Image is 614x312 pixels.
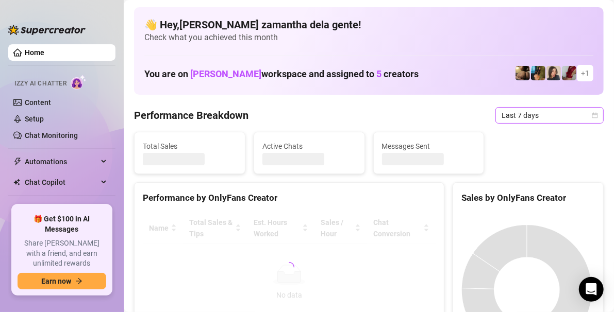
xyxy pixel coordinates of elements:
[592,112,598,118] span: calendar
[144,32,593,43] span: Check what you achieved this month
[25,131,78,140] a: Chat Monitoring
[25,48,44,57] a: Home
[284,262,294,272] span: loading
[579,277,604,302] div: Open Intercom Messenger
[143,191,436,205] div: Performance by OnlyFans Creator
[143,141,237,152] span: Total Sales
[516,66,530,80] img: Peachy
[144,68,419,80] h1: You are on workspace and assigned to creators
[18,238,106,269] span: Share [PERSON_NAME] with a friend, and earn unlimited rewards
[144,18,593,32] h4: 👋 Hey, [PERSON_NAME] zamantha dela gente !
[190,68,261,79] span: [PERSON_NAME]
[8,25,86,35] img: logo-BBDzfeDw.svg
[25,153,98,170] span: Automations
[13,179,20,186] img: Chat Copilot
[14,79,67,89] span: Izzy AI Chatter
[546,66,561,80] img: Nina
[134,108,248,123] h4: Performance Breakdown
[13,158,22,166] span: thunderbolt
[25,98,51,107] a: Content
[531,66,545,80] img: Milly
[262,141,356,152] span: Active Chats
[25,115,44,123] a: Setup
[71,75,87,90] img: AI Chatter
[502,108,598,123] span: Last 7 days
[461,191,595,205] div: Sales by OnlyFans Creator
[18,273,106,289] button: Earn nowarrow-right
[562,66,576,80] img: Esme
[75,278,82,285] span: arrow-right
[18,214,106,234] span: 🎁 Get $100 in AI Messages
[382,141,476,152] span: Messages Sent
[581,67,589,79] span: + 1
[25,174,98,190] span: Chat Copilot
[41,277,71,285] span: Earn now
[376,68,381,79] span: 5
